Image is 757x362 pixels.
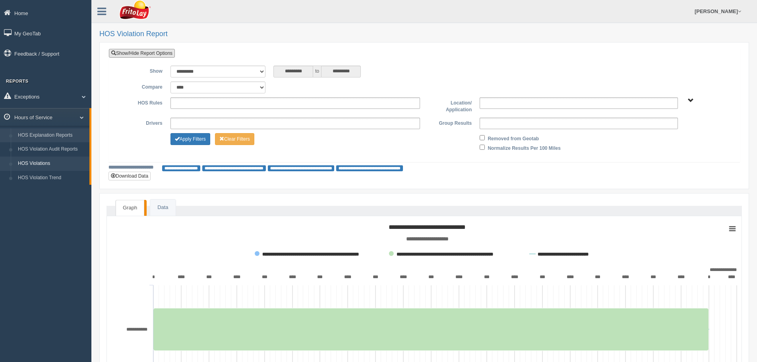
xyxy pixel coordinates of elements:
label: Removed from Geotab [488,133,539,143]
label: Normalize Results Per 100 Miles [488,143,560,152]
label: Compare [115,81,167,91]
button: Change Filter Options [170,133,210,145]
button: Download Data [108,172,151,180]
a: HOS Violations [14,157,89,171]
label: Show [115,66,167,75]
label: HOS Rules [115,97,167,107]
h2: HOS Violation Report [99,30,749,38]
a: Show/Hide Report Options [109,49,175,58]
a: HOS Violation Audit Reports [14,142,89,157]
label: Location/ Application [424,97,476,114]
span: to [313,66,321,77]
a: HOS Explanation Reports [14,128,89,143]
a: HOS Violation Trend [14,171,89,185]
label: Drivers [115,118,167,127]
a: Graph [116,200,144,216]
button: Change Filter Options [215,133,254,145]
a: Data [150,199,175,216]
label: Group Results [424,118,476,127]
